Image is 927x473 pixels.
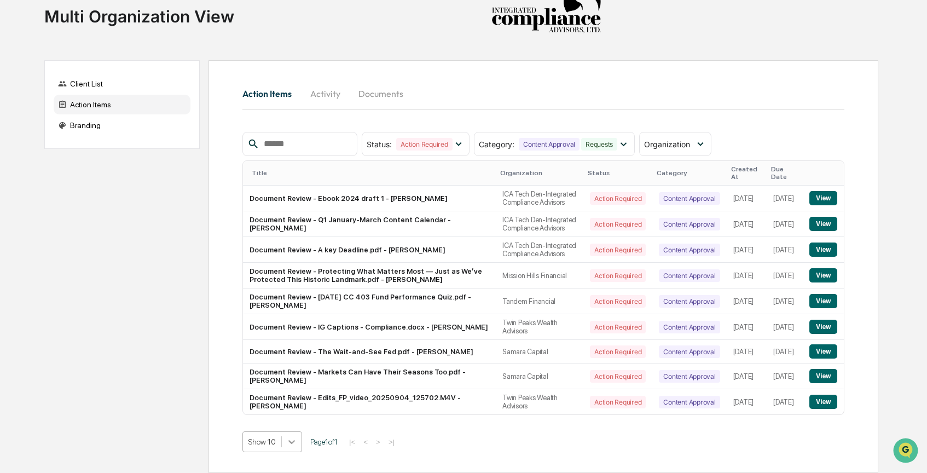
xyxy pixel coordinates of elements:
[767,314,803,340] td: [DATE]
[496,186,583,211] td: ICA Tech Den-Integrated Compliance Advisors
[496,237,583,263] td: ICA Tech Den-Integrated Compliance Advisors
[809,191,837,205] button: View
[659,269,720,282] div: Content Approval
[496,364,583,389] td: Samara Capital
[767,263,803,289] td: [DATE]
[109,186,132,194] span: Pylon
[727,364,767,389] td: [DATE]
[809,294,837,308] button: View
[243,289,496,314] td: Document Review - [DATE] CC 403 Fund Performance Quiz.pdf - [PERSON_NAME]
[767,237,803,263] td: [DATE]
[588,169,648,177] div: Status
[519,138,580,151] div: Content Approval
[659,244,720,256] div: Content Approval
[300,80,350,107] button: Activity
[727,263,767,289] td: [DATE]
[659,295,720,308] div: Content Approval
[581,138,617,151] div: Requests
[75,134,140,153] a: 🗄️Attestations
[727,389,767,414] td: [DATE]
[767,289,803,314] td: [DATE]
[243,364,496,389] td: Document Review - Markets Can Have Their Seasons Too.pdf - [PERSON_NAME]
[659,345,720,358] div: Content Approval
[496,211,583,237] td: ICA Tech Den-Integrated Compliance Advisors
[54,95,190,114] div: Action Items
[771,165,798,181] div: Due Date
[77,185,132,194] a: Powered byPylon
[243,237,496,263] td: Document Review - A key Deadline.pdf - [PERSON_NAME]
[809,268,837,282] button: View
[496,340,583,364] td: Samara Capital
[500,169,579,177] div: Organization
[243,340,496,364] td: Document Review - The Wait-and-See Fed.pdf - [PERSON_NAME]
[809,369,837,383] button: View
[496,389,583,414] td: Twin Peaks Wealth Advisors
[243,314,496,340] td: Document Review - IG Captions - Compliance.docx - [PERSON_NAME]
[350,80,412,107] button: Documents
[243,389,496,414] td: Document Review - Edits_FP_video_20250904_125702.M4V - [PERSON_NAME]
[590,295,646,308] div: Action Required
[367,140,392,149] span: Status :
[496,289,583,314] td: Tandem Financial
[186,87,199,100] button: Start new chat
[767,389,803,414] td: [DATE]
[479,140,514,149] span: Category :
[767,186,803,211] td: [DATE]
[7,154,73,174] a: 🔎Data Lookup
[252,169,491,177] div: Title
[22,138,71,149] span: Preclearance
[243,186,496,211] td: Document Review - Ebook 2024 draft 1 - [PERSON_NAME]
[892,437,922,466] iframe: Open customer support
[767,364,803,389] td: [DATE]
[727,237,767,263] td: [DATE]
[90,138,136,149] span: Attestations
[590,218,646,230] div: Action Required
[11,23,199,41] p: How can we help?
[373,437,384,447] button: >
[242,80,844,107] div: activity tabs
[809,243,837,257] button: View
[809,344,837,359] button: View
[243,263,496,289] td: Document Review - Protecting What Matters Most — Just as We’ve Protected This Historic Landmark.p...
[590,396,646,408] div: Action Required
[727,340,767,364] td: [DATE]
[727,289,767,314] td: [DATE]
[496,263,583,289] td: Mission Hills Financial
[22,159,69,170] span: Data Lookup
[767,340,803,364] td: [DATE]
[54,74,190,94] div: Client List
[54,116,190,135] div: Branding
[731,165,763,181] div: Created At
[809,217,837,231] button: View
[346,437,358,447] button: |<
[310,437,338,446] span: Page 1 of 1
[590,345,646,358] div: Action Required
[727,186,767,211] td: [DATE]
[243,211,496,237] td: Document Review - Q1 January-March Content Calendar - [PERSON_NAME]
[590,269,646,282] div: Action Required
[657,169,722,177] div: Category
[11,139,20,148] div: 🖐️
[590,321,646,333] div: Action Required
[590,244,646,256] div: Action Required
[79,139,88,148] div: 🗄️
[396,138,452,151] div: Action Required
[809,320,837,334] button: View
[590,192,646,205] div: Action Required
[659,370,720,383] div: Content Approval
[11,84,31,103] img: 1746055101610-c473b297-6a78-478c-a979-82029cc54cd1
[360,437,371,447] button: <
[659,321,720,333] div: Content Approval
[242,80,300,107] button: Action Items
[590,370,646,383] div: Action Required
[767,211,803,237] td: [DATE]
[644,140,690,149] span: Organization
[37,95,138,103] div: We're available if you need us!
[659,192,720,205] div: Content Approval
[727,314,767,340] td: [DATE]
[727,211,767,237] td: [DATE]
[11,160,20,169] div: 🔎
[7,134,75,153] a: 🖐️Preclearance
